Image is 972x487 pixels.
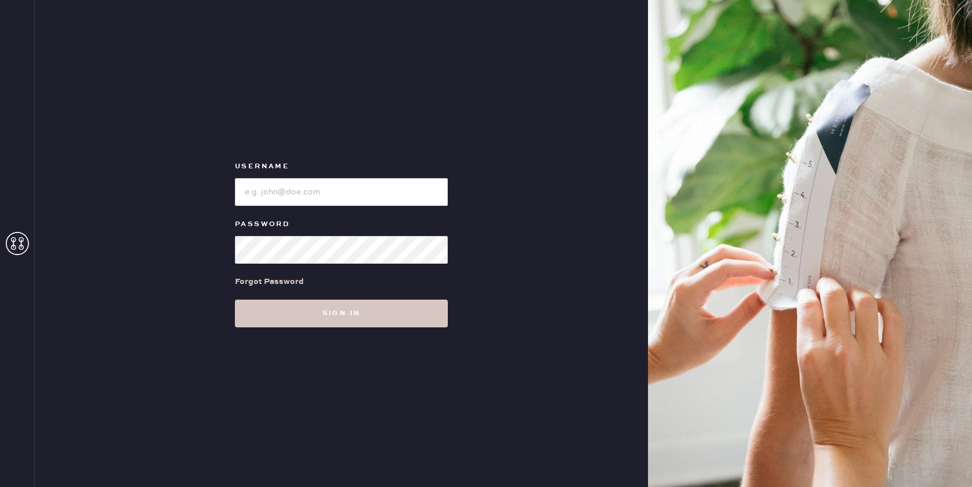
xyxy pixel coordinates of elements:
button: Sign in [235,300,448,327]
label: Username [235,160,448,174]
div: Forgot Password [235,275,304,288]
label: Password [235,217,448,231]
a: Forgot Password [235,264,304,300]
input: e.g. john@doe.com [235,178,448,206]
